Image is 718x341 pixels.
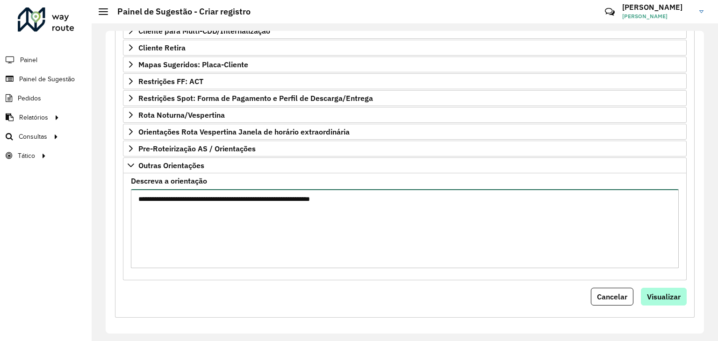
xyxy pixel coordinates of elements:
[641,288,687,305] button: Visualizar
[138,27,270,35] span: Cliente para Multi-CDD/Internalização
[108,7,251,17] h2: Painel de Sugestão - Criar registro
[622,3,692,12] h3: [PERSON_NAME]
[647,292,681,301] span: Visualizar
[123,124,687,140] a: Orientações Rota Vespertina Janela de horário extraordinária
[600,2,620,22] a: Contato Rápido
[19,74,75,84] span: Painel de Sugestão
[138,111,225,119] span: Rota Noturna/Vespertina
[138,44,186,51] span: Cliente Retira
[622,12,692,21] span: [PERSON_NAME]
[123,141,687,156] a: Pre-Roteirização AS / Orientações
[123,173,687,280] div: Outras Orientações
[138,162,204,169] span: Outras Orientações
[123,107,687,123] a: Rota Noturna/Vespertina
[123,23,687,39] a: Cliente para Multi-CDD/Internalização
[138,94,373,102] span: Restrições Spot: Forma de Pagamento e Perfil de Descarga/Entrega
[138,128,350,135] span: Orientações Rota Vespertina Janela de horário extraordinária
[597,292,627,301] span: Cancelar
[123,57,687,72] a: Mapas Sugeridos: Placa-Cliente
[18,93,41,103] span: Pedidos
[138,78,203,85] span: Restrições FF: ACT
[591,288,633,305] button: Cancelar
[123,40,687,56] a: Cliente Retira
[123,73,687,89] a: Restrições FF: ACT
[18,151,35,161] span: Tático
[131,175,207,186] label: Descreva a orientação
[19,132,47,142] span: Consultas
[138,145,256,152] span: Pre-Roteirização AS / Orientações
[20,55,37,65] span: Painel
[138,61,248,68] span: Mapas Sugeridos: Placa-Cliente
[19,113,48,122] span: Relatórios
[123,157,687,173] a: Outras Orientações
[123,90,687,106] a: Restrições Spot: Forma de Pagamento e Perfil de Descarga/Entrega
